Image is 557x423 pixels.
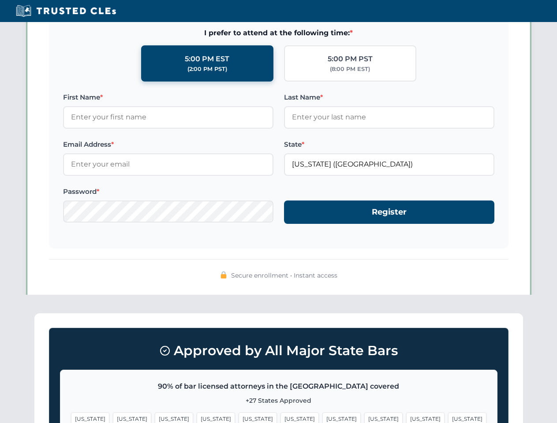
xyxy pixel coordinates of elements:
[330,65,370,74] div: (8:00 PM EST)
[284,139,494,150] label: State
[328,53,373,65] div: 5:00 PM PST
[284,92,494,103] label: Last Name
[71,396,486,405] p: +27 States Approved
[187,65,227,74] div: (2:00 PM PST)
[13,4,119,18] img: Trusted CLEs
[63,106,273,128] input: Enter your first name
[185,53,229,65] div: 5:00 PM EST
[63,139,273,150] label: Email Address
[71,381,486,392] p: 90% of bar licensed attorneys in the [GEOGRAPHIC_DATA] covered
[63,27,494,39] span: I prefer to attend at the following time:
[63,92,273,103] label: First Name
[63,186,273,197] label: Password
[231,271,337,280] span: Secure enrollment • Instant access
[220,271,227,278] img: 🔒
[60,339,497,363] h3: Approved by All Major State Bars
[63,153,273,175] input: Enter your email
[284,200,494,224] button: Register
[284,153,494,175] input: Florida (FL)
[284,106,494,128] input: Enter your last name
